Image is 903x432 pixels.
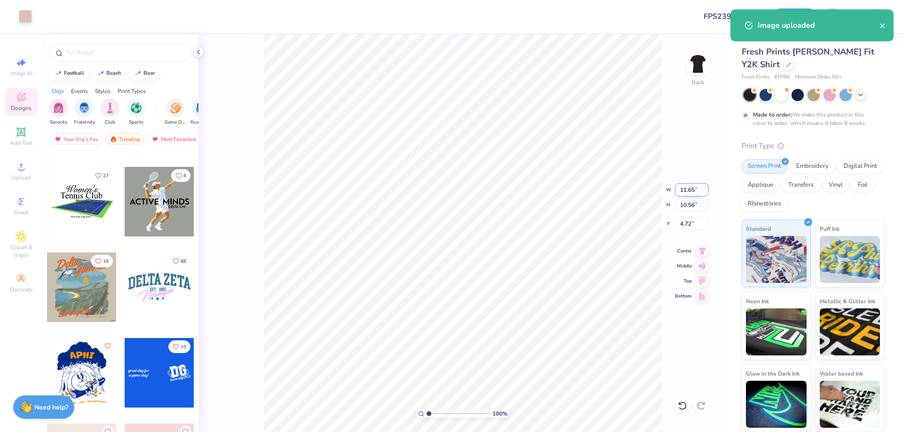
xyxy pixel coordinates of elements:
[171,169,190,182] button: Like
[689,55,707,73] img: Back
[181,345,186,349] span: 10
[106,71,121,76] div: beach
[746,381,807,428] img: Glow in the Dark Ink
[54,136,62,142] img: most_fav.gif
[675,293,692,299] span: Bottom
[190,119,212,126] span: Rush & Bid
[101,98,119,126] div: filter for Club
[65,48,185,57] input: Try "Alpha"
[742,178,779,192] div: Applique
[10,139,32,147] span: Add Text
[127,98,145,126] div: filter for Sports
[92,66,126,80] button: beach
[79,102,89,113] img: Fraternity Image
[10,70,32,77] span: Image AI
[102,340,113,352] button: Like
[692,78,704,86] div: Back
[782,178,820,192] div: Transfers
[10,286,32,293] span: Decorate
[820,224,840,234] span: Puff Ink
[492,409,507,418] span: 100 %
[74,98,95,126] button: filter button
[742,73,769,81] span: Fresh Prints
[105,119,115,126] span: Club
[127,98,145,126] button: filter button
[71,87,88,95] div: Events
[95,87,111,95] div: Styles
[746,369,800,378] span: Glow in the Dark Ink
[165,119,186,126] span: Game Day
[5,243,38,259] span: Clipart & logos
[823,178,849,192] div: Vinyl
[675,248,692,254] span: Center
[820,381,880,428] img: Water based Ink
[50,134,103,145] div: Your Org's Fav
[12,174,31,181] span: Upload
[165,98,186,126] div: filter for Game Day
[105,134,144,145] div: Trending
[34,403,68,412] strong: Need help?
[696,7,765,26] input: Untitled Design
[14,209,29,216] span: Greek
[852,178,874,192] div: Foil
[181,259,186,264] span: 88
[675,278,692,284] span: Top
[170,102,181,113] img: Game Day Image
[131,102,142,113] img: Sports Image
[53,102,64,113] img: Sorority Image
[129,66,159,80] button: bear
[50,119,67,126] span: Sorority
[879,20,886,31] button: close
[168,340,190,353] button: Like
[147,134,200,145] div: Most Favorited
[820,369,863,378] span: Water based Ink
[746,296,769,306] span: Neon Ink
[103,259,109,264] span: 16
[196,102,207,113] img: Rush & Bid Image
[746,224,771,234] span: Standard
[134,71,142,76] img: trend_line.gif
[143,71,155,76] div: bear
[795,73,842,81] span: Minimum Order: 50 +
[742,159,787,173] div: Screen Print
[675,263,692,269] span: Middle
[97,71,104,76] img: trend_line.gif
[168,255,190,267] button: Like
[105,102,115,113] img: Club Image
[118,87,146,95] div: Print Types
[820,236,880,283] img: Puff Ink
[790,159,835,173] div: Embroidery
[190,98,212,126] button: filter button
[820,296,875,306] span: Metallic & Glitter Ink
[742,197,787,211] div: Rhinestones
[838,159,883,173] div: Digital Print
[753,110,869,127] div: We make this product in this color to order, which means it takes 8 weeks.
[753,111,792,118] strong: Made to order:
[55,71,62,76] img: trend_line.gif
[746,236,807,283] img: Standard
[746,308,807,355] img: Neon Ink
[103,173,109,178] span: 27
[49,98,68,126] button: filter button
[52,87,64,95] div: Orgs
[91,255,113,267] button: Like
[774,73,790,81] span: # FP96
[129,119,143,126] span: Sports
[101,98,119,126] button: filter button
[190,98,212,126] div: filter for Rush & Bid
[758,20,879,31] div: Image uploaded
[820,308,880,355] img: Metallic & Glitter Ink
[91,169,113,182] button: Like
[742,141,884,151] div: Print Type
[183,173,186,178] span: 8
[74,119,95,126] span: Fraternity
[74,98,95,126] div: filter for Fraternity
[165,98,186,126] button: filter button
[11,104,32,112] span: Designs
[64,71,84,76] div: football
[49,98,68,126] div: filter for Sorority
[110,136,117,142] img: trending.gif
[49,66,88,80] button: football
[151,136,159,142] img: most_fav.gif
